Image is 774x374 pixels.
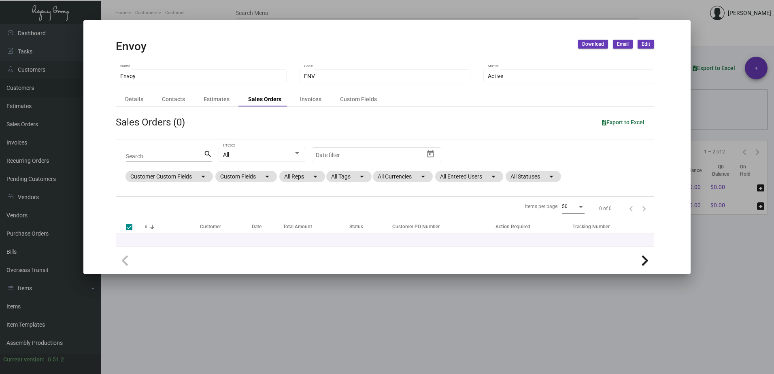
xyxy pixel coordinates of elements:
[125,171,213,182] mat-chip: Customer Custom Fields
[204,95,230,104] div: Estimates
[572,223,610,230] div: Tracking Number
[200,223,252,230] div: Customer
[582,41,604,48] span: Download
[525,203,559,210] div: Items per page:
[418,172,428,181] mat-icon: arrow_drop_down
[48,355,64,364] div: 0.51.2
[145,223,200,230] div: #
[562,204,585,210] mat-select: Items per page:
[642,41,650,48] span: Edit
[145,223,147,230] div: #
[198,172,208,181] mat-icon: arrow_drop_down
[435,171,503,182] mat-chip: All Entered Users
[495,223,572,230] div: Action Required
[617,41,629,48] span: Email
[252,223,283,230] div: Date
[3,355,45,364] div: Current version:
[495,223,530,230] div: Action Required
[572,223,654,230] div: Tracking Number
[116,115,185,130] div: Sales Orders (0)
[602,119,644,125] span: Export to Excel
[349,223,363,230] div: Status
[349,223,388,230] div: Status
[506,171,561,182] mat-chip: All Statuses
[357,172,367,181] mat-icon: arrow_drop_down
[638,202,651,215] button: Next page
[392,223,495,230] div: Customer PO Number
[262,172,272,181] mat-icon: arrow_drop_down
[340,95,377,104] div: Custom Fields
[488,73,503,79] span: Active
[638,40,654,49] button: Edit
[373,171,433,182] mat-chip: All Currencies
[125,95,143,104] div: Details
[215,171,277,182] mat-chip: Custom Fields
[599,205,612,212] div: 0 of 0
[546,172,556,181] mat-icon: arrow_drop_down
[283,223,350,230] div: Total Amount
[562,204,568,209] span: 50
[252,223,262,230] div: Date
[625,202,638,215] button: Previous page
[200,223,221,230] div: Customer
[279,171,325,182] mat-chip: All Reps
[310,172,320,181] mat-icon: arrow_drop_down
[300,95,321,104] div: Invoices
[489,172,498,181] mat-icon: arrow_drop_down
[116,40,147,53] h2: Envoy
[223,151,229,158] span: All
[578,40,608,49] button: Download
[424,147,437,160] button: Open calendar
[283,223,312,230] div: Total Amount
[248,95,281,104] div: Sales Orders
[162,95,185,104] div: Contacts
[595,115,651,130] button: Export to Excel
[613,40,633,49] button: Email
[392,223,440,230] div: Customer PO Number
[326,171,372,182] mat-chip: All Tags
[348,152,400,158] input: End date
[316,152,341,158] input: Start date
[204,149,212,159] mat-icon: search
